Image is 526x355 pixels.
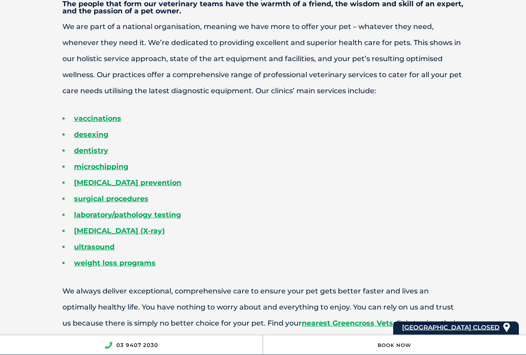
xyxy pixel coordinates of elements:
a: laboratory/pathology testing [74,211,181,219]
img: location_phone.svg [104,342,112,349]
a: 03 9407 2030 [116,342,158,348]
img: location_pin.svg [503,323,510,333]
a: dentistry [74,147,108,155]
a: surgical procedures [74,195,148,203]
a: weight loss programs [74,259,156,268]
a: desexing [74,131,108,139]
a: [MEDICAL_DATA] prevention [74,179,181,187]
a: [MEDICAL_DATA] (X-ray) [74,227,165,235]
p: We are part of a national organisation, meaning we have more to offer your pet – whatever they ne... [31,19,495,99]
a: microchipping [74,163,128,171]
p: We always deliver exceptional, comprehensive care to ensure your pet gets better faster and lives... [31,284,495,348]
a: Book Now [378,342,411,348]
a: nearest Greencross Vets [302,319,393,328]
span: [GEOGRAPHIC_DATA] CLOSED [402,323,500,331]
a: vaccinations [74,115,121,123]
a: ultrasound [74,243,115,252]
a: [GEOGRAPHIC_DATA] CLOSED [402,322,500,334]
